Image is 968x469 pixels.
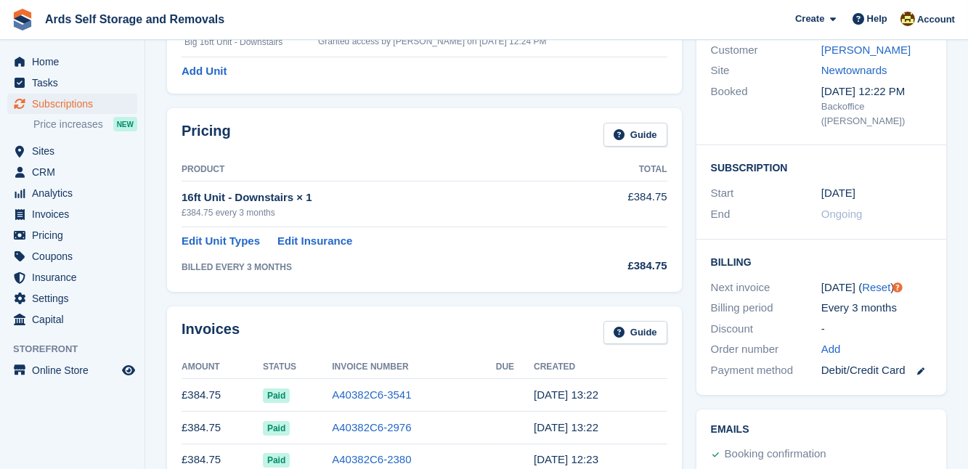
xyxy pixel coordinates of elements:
[534,388,598,401] time: 2025-07-30 12:22:43 UTC
[725,446,826,463] div: Booking confirmation
[13,342,145,356] span: Storefront
[113,117,137,131] div: NEW
[711,206,821,223] div: End
[7,73,137,93] a: menu
[32,162,119,182] span: CRM
[603,123,667,147] a: Guide
[32,309,119,330] span: Capital
[576,258,667,274] div: £384.75
[821,341,841,358] a: Add
[32,246,119,266] span: Coupons
[7,309,137,330] a: menu
[576,158,667,182] th: Total
[332,421,411,433] a: A40382C6-2976
[182,158,576,182] th: Product
[32,73,119,93] span: Tasks
[182,63,227,80] a: Add Unit
[711,424,932,436] h2: Emails
[263,453,290,468] span: Paid
[332,453,411,465] a: A40382C6-2380
[332,388,411,401] a: A40382C6-3541
[182,356,263,379] th: Amount
[576,181,667,227] td: £384.75
[917,12,955,27] span: Account
[184,36,318,49] div: Big 16ft Unit - Downstairs
[32,141,119,161] span: Sites
[32,183,119,203] span: Analytics
[182,379,263,412] td: £384.75
[821,64,887,76] a: Newtownards
[821,83,932,100] div: [DATE] 12:22 PM
[7,288,137,309] a: menu
[182,261,576,274] div: BILLED EVERY 3 MONTHS
[7,360,137,380] a: menu
[7,225,137,245] a: menu
[711,42,821,59] div: Customer
[7,246,137,266] a: menu
[711,254,932,269] h2: Billing
[7,141,137,161] a: menu
[7,162,137,182] a: menu
[32,94,119,114] span: Subscriptions
[12,9,33,30] img: stora-icon-8386f47178a22dfd0bd8f6a31ec36ba5ce8667c1dd55bd0f319d3a0aa187defe.svg
[33,118,103,131] span: Price increases
[711,341,821,358] div: Order number
[182,206,576,219] div: £384.75 every 3 months
[821,321,932,338] div: -
[603,321,667,345] a: Guide
[821,362,932,379] div: Debit/Credit Card
[32,204,119,224] span: Invoices
[711,62,821,79] div: Site
[711,160,932,174] h2: Subscription
[263,388,290,403] span: Paid
[7,94,137,114] a: menu
[32,360,119,380] span: Online Store
[821,208,863,220] span: Ongoing
[277,233,352,250] a: Edit Insurance
[182,189,576,206] div: 16ft Unit - Downstairs × 1
[821,44,911,56] a: [PERSON_NAME]
[39,7,230,31] a: Ards Self Storage and Removals
[7,183,137,203] a: menu
[7,52,137,72] a: menu
[711,83,821,129] div: Booked
[496,356,534,379] th: Due
[711,300,821,317] div: Billing period
[120,362,137,379] a: Preview store
[182,321,240,345] h2: Invoices
[534,421,598,433] time: 2025-04-30 12:22:17 UTC
[332,356,496,379] th: Invoice Number
[711,280,821,296] div: Next invoice
[900,12,915,26] img: Mark McFerran
[862,281,890,293] a: Reset
[821,280,932,296] div: [DATE] ( )
[182,412,263,444] td: £384.75
[318,35,626,48] div: Granted access by [PERSON_NAME] on [DATE] 12:24 PM
[795,12,824,26] span: Create
[711,362,821,379] div: Payment method
[32,52,119,72] span: Home
[33,116,137,132] a: Price increases NEW
[821,300,932,317] div: Every 3 months
[263,356,332,379] th: Status
[32,225,119,245] span: Pricing
[7,204,137,224] a: menu
[711,185,821,202] div: Start
[821,185,855,202] time: 2023-10-30 00:00:00 UTC
[821,99,932,128] div: Backoffice ([PERSON_NAME])
[182,123,231,147] h2: Pricing
[7,267,137,287] a: menu
[182,233,260,250] a: Edit Unit Types
[263,421,290,436] span: Paid
[32,267,119,287] span: Insurance
[32,288,119,309] span: Settings
[867,12,887,26] span: Help
[534,356,667,379] th: Created
[711,321,821,338] div: Discount
[891,281,904,294] div: Tooltip anchor
[534,453,598,465] time: 2025-01-30 12:23:06 UTC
